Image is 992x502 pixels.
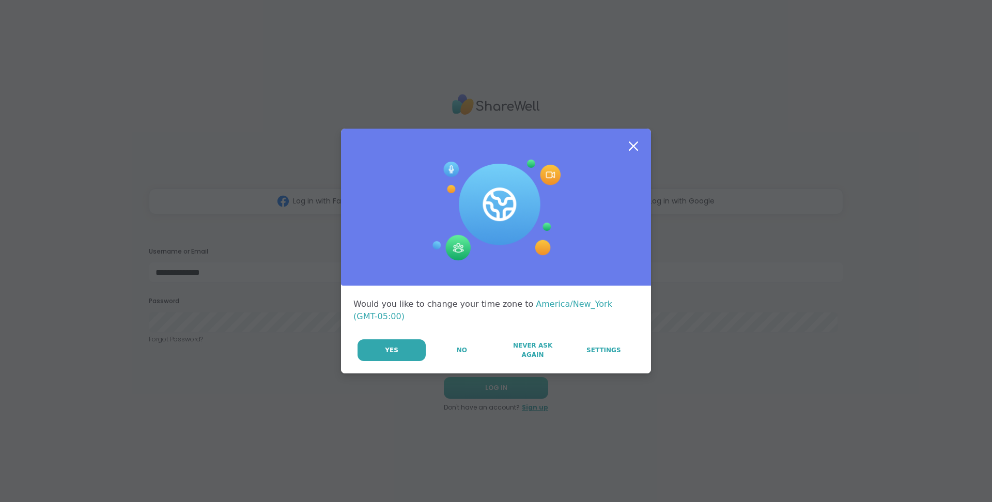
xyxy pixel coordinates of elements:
[353,298,639,323] div: Would you like to change your time zone to
[457,346,467,355] span: No
[358,339,426,361] button: Yes
[503,341,562,359] span: Never Ask Again
[427,339,497,361] button: No
[569,339,639,361] a: Settings
[498,339,567,361] button: Never Ask Again
[353,299,612,321] span: America/New_York (GMT-05:00)
[586,346,621,355] span: Settings
[431,160,561,261] img: Session Experience
[385,346,398,355] span: Yes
